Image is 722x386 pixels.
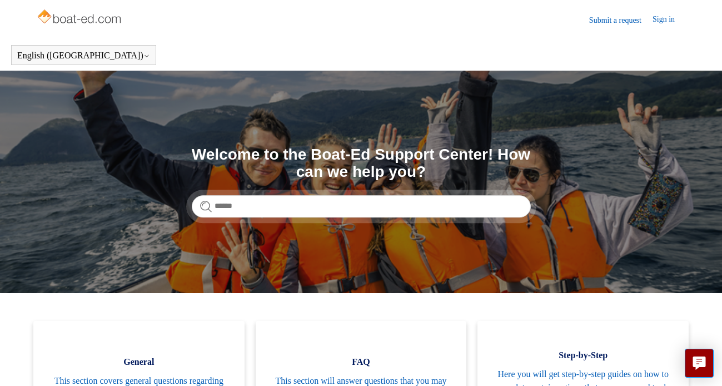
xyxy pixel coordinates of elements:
[685,349,714,378] button: Live chat
[653,13,686,27] a: Sign in
[494,349,672,362] span: Step-by-Step
[589,14,653,26] a: Submit a request
[192,195,531,217] input: Search
[192,146,531,181] h1: Welcome to the Boat-Ed Support Center! How can we help you?
[272,355,450,369] span: FAQ
[17,51,150,61] button: English ([GEOGRAPHIC_DATA])
[36,7,125,29] img: Boat-Ed Help Center home page
[50,355,228,369] span: General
